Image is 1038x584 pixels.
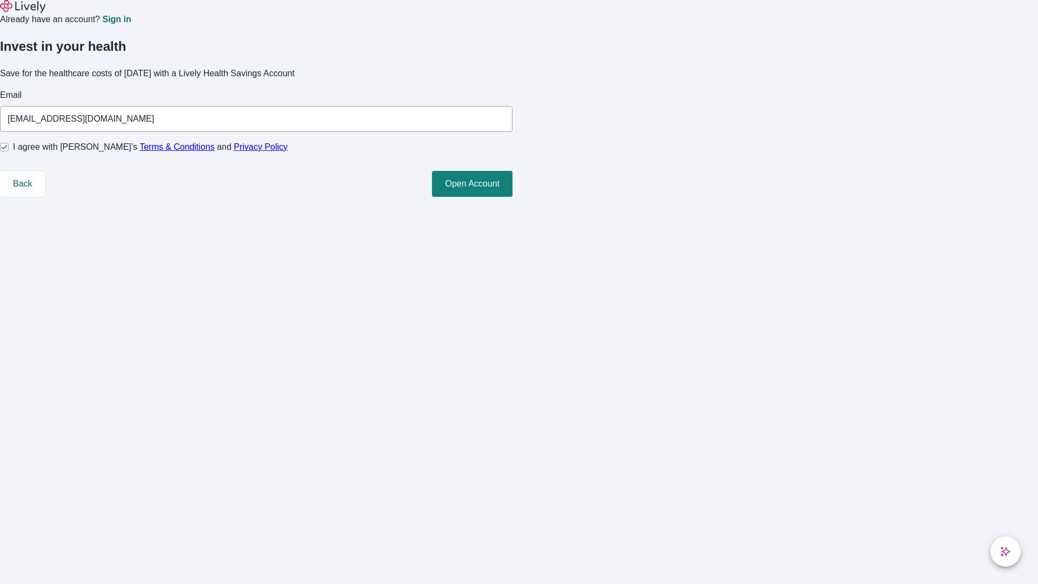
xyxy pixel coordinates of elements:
span: I agree with [PERSON_NAME]’s and [13,141,288,154]
svg: Lively AI Assistant [1000,546,1011,557]
a: Terms & Conditions [139,142,215,151]
a: Privacy Policy [234,142,288,151]
button: chat [990,536,1021,567]
a: Sign in [102,15,131,24]
button: Open Account [432,171,513,197]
